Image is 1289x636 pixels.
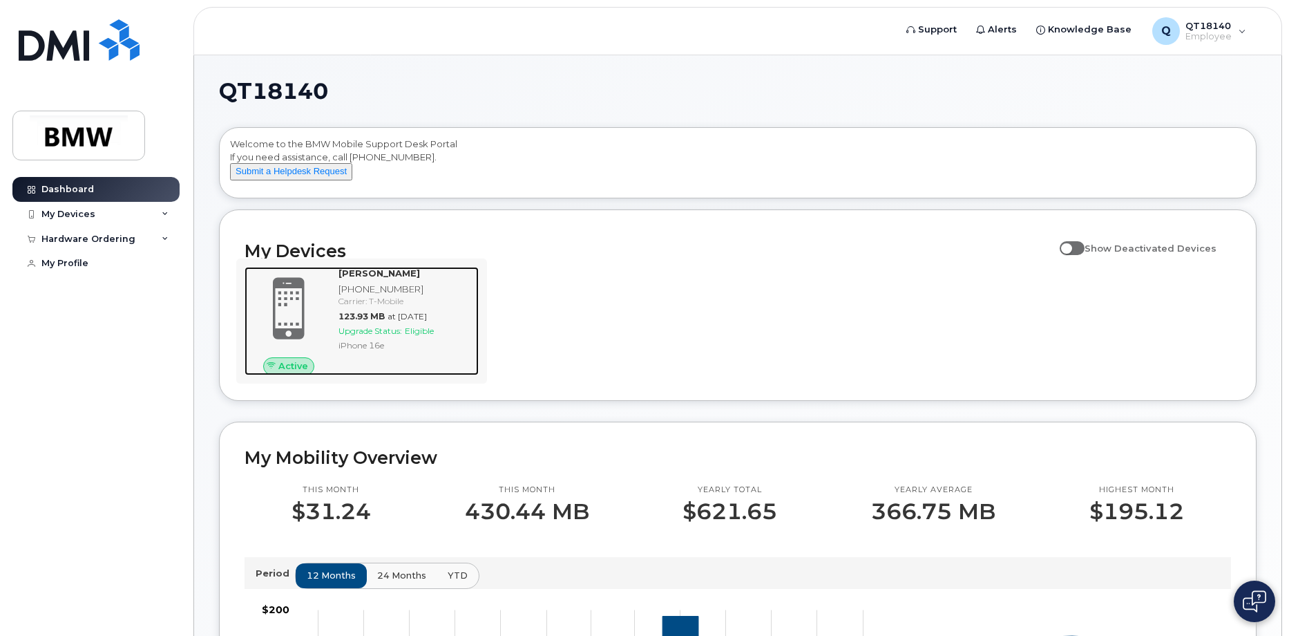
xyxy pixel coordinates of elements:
a: Active[PERSON_NAME][PHONE_NUMBER]Carrier: T-Mobile123.93 MBat [DATE]Upgrade Status:EligibleiPhone... [245,267,479,375]
span: 24 months [377,569,426,582]
p: $621.65 [682,499,777,524]
p: Yearly total [682,485,777,496]
a: Submit a Helpdesk Request [230,165,352,176]
div: [PHONE_NUMBER] [338,283,473,296]
span: Show Deactivated Devices [1085,243,1216,254]
button: Submit a Helpdesk Request [230,163,352,180]
strong: [PERSON_NAME] [338,268,420,279]
span: at [DATE] [388,311,427,321]
div: Welcome to the BMW Mobile Support Desk Portal If you need assistance, call [PHONE_NUMBER]. [230,138,1245,193]
p: This month [465,485,589,496]
span: Upgrade Status: [338,326,402,336]
p: This month [292,485,371,496]
span: YTD [448,569,468,582]
p: 430.44 MB [465,499,589,524]
div: iPhone 16e [338,339,473,351]
p: $195.12 [1089,499,1184,524]
p: Period [256,567,295,580]
p: $31.24 [292,499,371,524]
span: Active [278,359,308,373]
img: Open chat [1243,590,1266,612]
h2: My Devices [245,241,1053,261]
p: 366.75 MB [871,499,995,524]
tspan: $200 [262,604,289,616]
span: 123.93 MB [338,311,385,321]
p: Yearly average [871,485,995,496]
p: Highest month [1089,485,1184,496]
span: Eligible [405,326,434,336]
h2: My Mobility Overview [245,447,1231,468]
div: Carrier: T-Mobile [338,295,473,307]
input: Show Deactivated Devices [1060,235,1071,246]
span: QT18140 [219,81,328,102]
